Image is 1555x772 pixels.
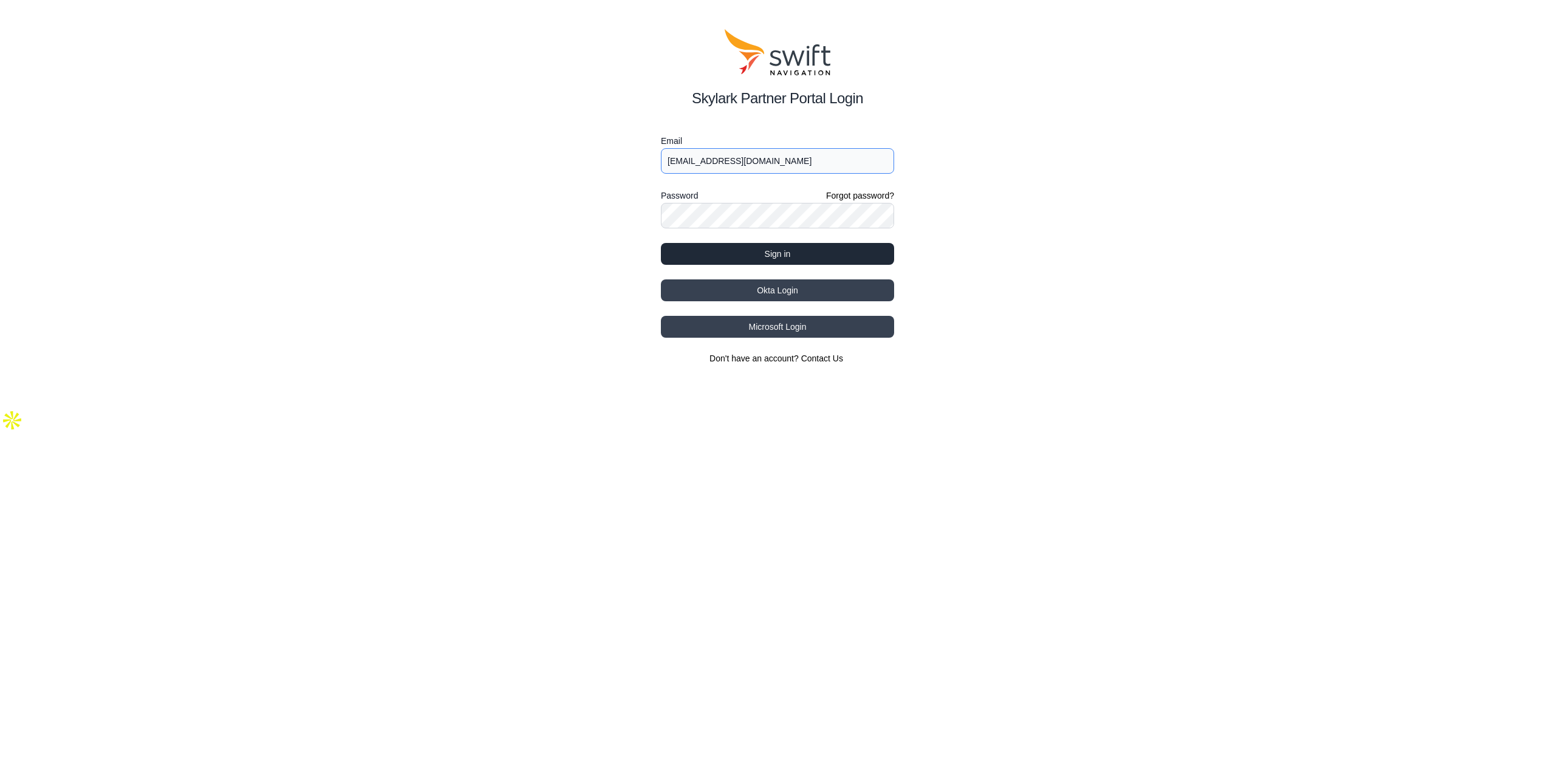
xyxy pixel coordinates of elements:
label: Email [661,134,894,148]
label: Password [661,188,698,203]
a: Forgot password? [826,190,894,202]
button: Microsoft Login [661,316,894,338]
h2: Skylark Partner Portal Login [661,87,894,109]
section: Don't have an account? [661,352,894,364]
button: Sign in [661,243,894,265]
button: Okta Login [661,279,894,301]
a: Contact Us [801,354,843,363]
